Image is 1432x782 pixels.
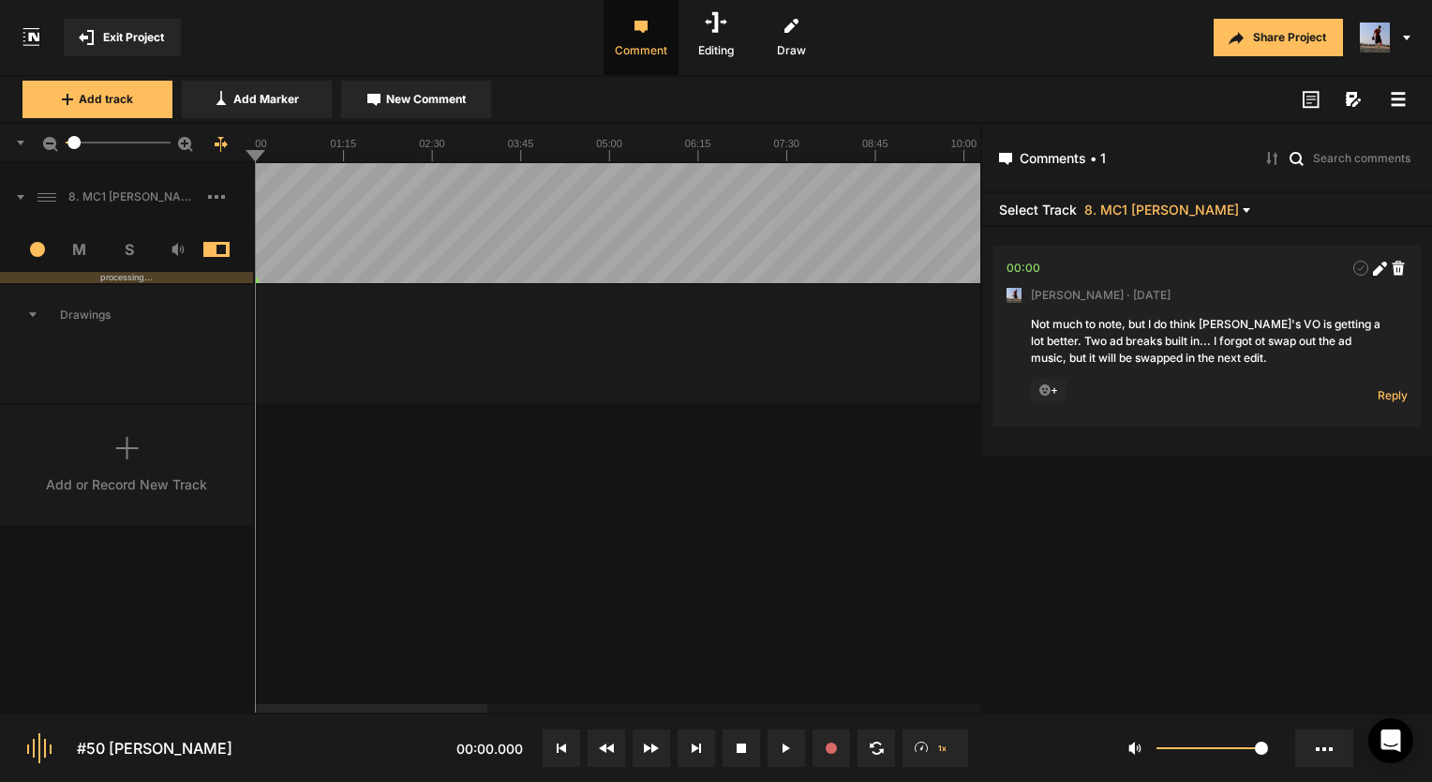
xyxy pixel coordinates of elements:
text: 06:15 [685,138,711,149]
span: [PERSON_NAME] · [DATE] [1031,287,1171,304]
span: 8. MC1 [PERSON_NAME] [1084,203,1239,217]
text: 10:00 [951,138,977,149]
span: M [55,238,105,261]
span: Add track [79,91,133,108]
text: 07:30 [773,138,799,149]
button: Exit Project [64,19,181,56]
span: 8. MC1 [PERSON_NAME] [61,188,208,205]
img: ACg8ocJ5zrP0c3SJl5dKscm-Goe6koz8A9fWD7dpguHuX8DX5VIxymM=s96-c [1360,23,1390,53]
header: Select Track [982,193,1432,227]
span: Exit Project [103,29,164,46]
input: Search comments [1311,148,1415,167]
span: Reply [1378,387,1408,403]
button: Add Marker [182,81,332,118]
text: 02:30 [419,138,445,149]
button: Add track [22,81,172,118]
span: S [104,238,154,261]
div: 00:00.000 [1007,259,1040,278]
header: Comments • 1 [982,124,1432,193]
span: 00:00.000 [456,741,523,757]
div: Open Intercom Messenger [1368,718,1413,763]
div: Add or Record New Track [46,474,207,494]
text: 05:00 [596,138,622,149]
span: New Comment [386,91,466,108]
button: New Comment [341,81,491,118]
span: + [1031,379,1067,401]
text: 01:15 [331,138,357,149]
text: 08:45 [862,138,888,149]
span: Add Marker [233,91,299,108]
button: Share Project [1214,19,1343,56]
img: ACg8ocJ5zrP0c3SJl5dKscm-Goe6koz8A9fWD7dpguHuX8DX5VIxymM=s96-c [1007,288,1022,303]
button: 1x [902,729,968,767]
div: #50 [PERSON_NAME] [77,737,232,759]
text: 03:45 [508,138,534,149]
div: Not much to note, but I do think [PERSON_NAME]'s VO is getting a lot better. Two ad breaks built ... [1031,316,1383,367]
